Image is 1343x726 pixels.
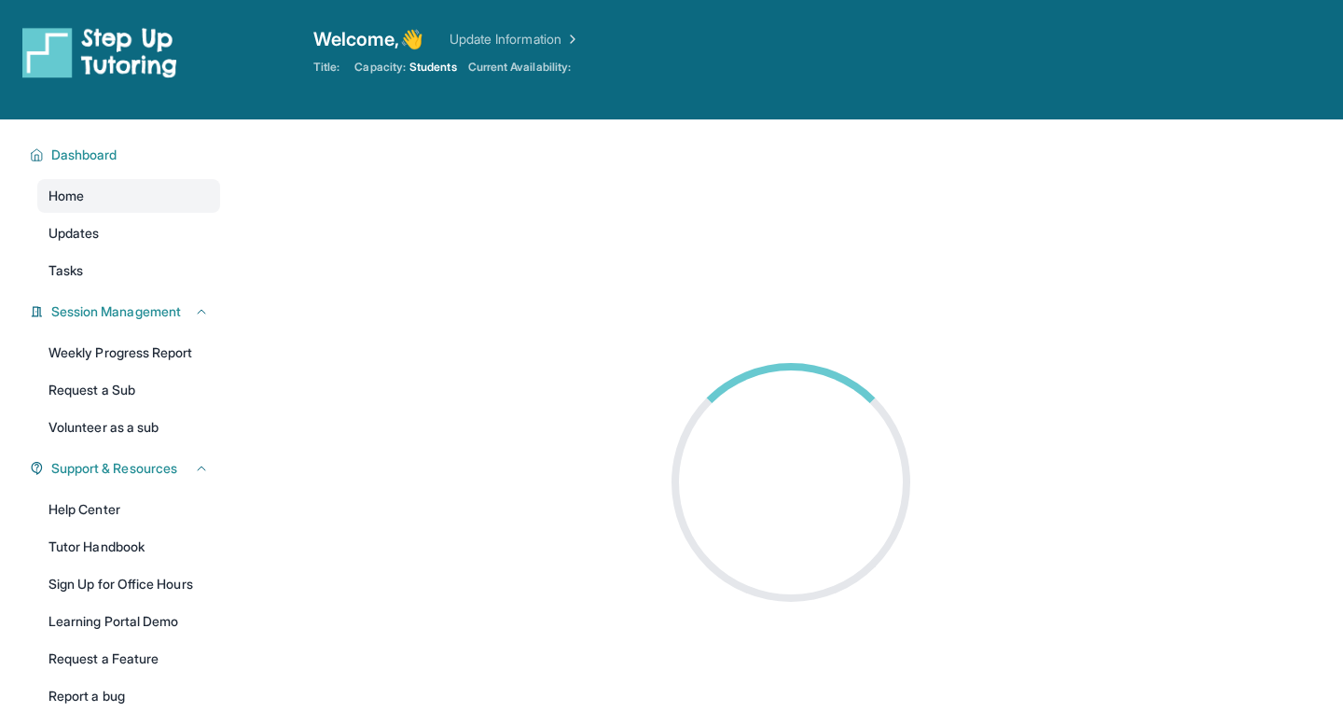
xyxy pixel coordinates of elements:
[313,60,339,75] span: Title:
[44,146,209,164] button: Dashboard
[37,642,220,676] a: Request a Feature
[37,493,220,526] a: Help Center
[48,261,83,280] span: Tasks
[37,530,220,564] a: Tutor Handbook
[44,302,209,321] button: Session Management
[48,224,100,243] span: Updates
[37,179,220,213] a: Home
[561,30,580,49] img: Chevron Right
[409,60,457,75] span: Students
[37,373,220,407] a: Request a Sub
[51,459,177,478] span: Support & Resources
[51,302,181,321] span: Session Management
[313,26,423,52] span: Welcome, 👋
[37,216,220,250] a: Updates
[37,411,220,444] a: Volunteer as a sub
[51,146,118,164] span: Dashboard
[37,567,220,601] a: Sign Up for Office Hours
[22,26,177,78] img: logo
[354,60,406,75] span: Capacity:
[450,30,580,49] a: Update Information
[44,459,209,478] button: Support & Resources
[37,605,220,638] a: Learning Portal Demo
[37,679,220,713] a: Report a bug
[48,187,84,205] span: Home
[37,336,220,370] a: Weekly Progress Report
[468,60,571,75] span: Current Availability:
[37,254,220,287] a: Tasks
